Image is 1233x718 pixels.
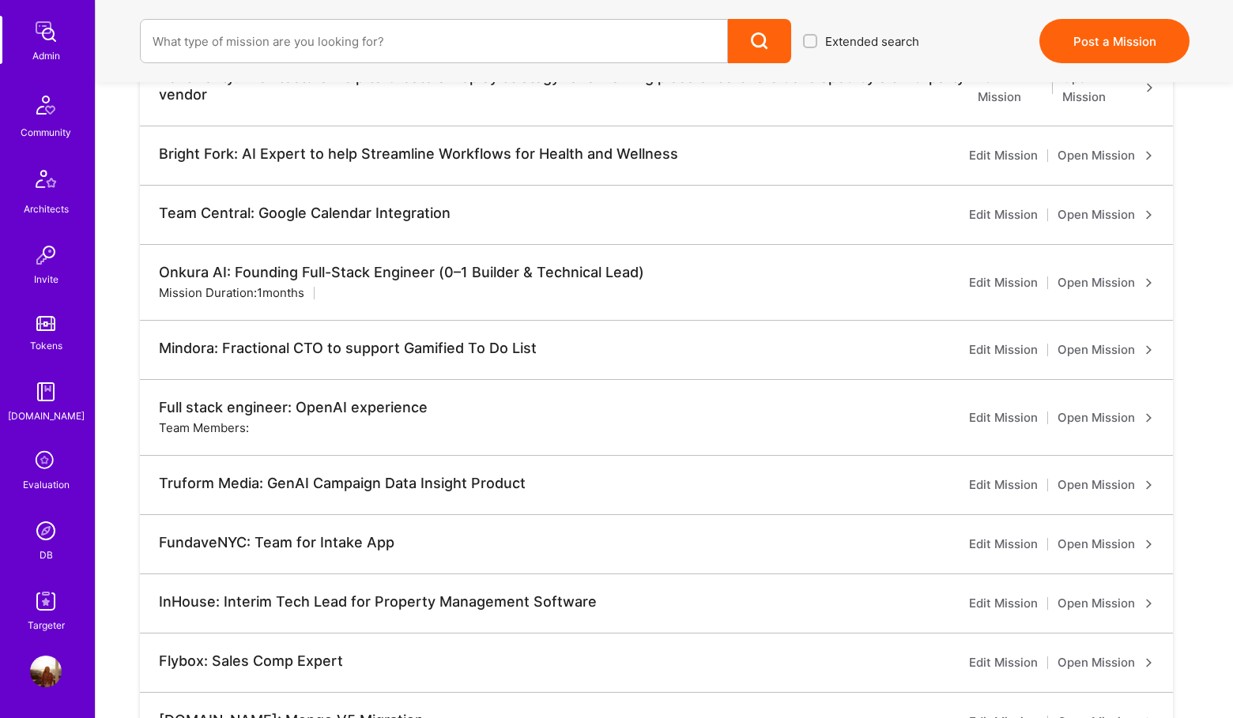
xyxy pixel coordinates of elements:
div: Onkura AI: Founding Full-Stack Engineer (0–1 Builder & Technical Lead) [159,264,644,281]
div: Tokens [30,337,62,354]
a: Edit Mission [969,273,1038,292]
i: icon SelectionTeam [31,446,61,476]
div: FundaveNYC: Team for Intake App [159,534,394,551]
i: icon ArrowRight [1144,658,1154,667]
a: Open Mission [1058,205,1154,224]
div: Architects [24,201,69,217]
a: Edit Mission [969,476,1038,494]
a: Open Mission [1062,69,1154,107]
i: icon ArrowRight [1144,210,1154,220]
span: Extended search [825,33,919,50]
a: Edit Mission [978,69,1043,107]
div: Mission Duration: 1 months [159,284,304,301]
input: What type of mission are you looking for? [153,21,715,62]
div: Truform Media: GenAI Campaign Data Insight Product [159,475,526,492]
i: icon Search [751,32,769,51]
a: Open Mission [1058,653,1154,672]
div: Team Members: [159,419,249,436]
img: guide book [30,376,62,408]
a: Edit Mission [969,205,1038,224]
div: Evaluation [23,476,70,493]
a: Open Mission [1058,146,1154,165]
img: tokens [36,316,55,331]
img: Community [27,86,65,124]
a: Edit Mission [969,408,1038,427]
div: Team Central: Google Calendar Integration [159,205,451,222]
a: User Avatar [26,656,66,687]
a: Edit Mission [969,340,1038,359]
i: icon ArrowRight [1144,599,1154,608]
img: Invite [30,239,62,271]
img: admin teamwork [30,16,62,47]
a: Edit Mission [969,146,1038,165]
div: Admin [32,47,60,64]
i: icon ArrowRight [1144,278,1154,288]
div: Bright Fork: AI Expert to help Streamline Workflows for Health and Wellness [159,145,678,163]
a: Edit Mission [969,653,1038,672]
i: icon ArrowRight [1145,83,1154,92]
a: Open Mission [1058,340,1154,359]
div: Full stack engineer: OpenAI experience [159,399,428,416]
img: User Avatar [30,656,62,687]
div: Invite [34,271,58,288]
i: icon ArrowRight [1144,345,1154,355]
a: Open Mission [1058,273,1154,292]
a: Edit Mission [969,535,1038,554]
i: icon ArrowRight [1144,151,1154,160]
div: Rent Parity: Architectural help to Create & Deploy strategy for a working piece of software devel... [159,69,978,103]
a: Edit Mission [969,594,1038,613]
i: icon ArrowRight [1144,413,1154,423]
div: Mindora: Fractional CTO to support Gamified To Do List [159,340,537,357]
div: [DOMAIN_NAME] [8,408,85,424]
img: Architects [27,163,65,201]
div: Targeter [28,617,65,633]
i: icon ArrowRight [1144,539,1154,549]
button: Post a Mission [1039,19,1190,63]
a: Open Mission [1058,408,1154,427]
div: DB [40,547,53,563]
div: Community [21,124,71,141]
div: InHouse: Interim Tech Lead for Property Management Software [159,593,597,611]
a: Open Mission [1058,535,1154,554]
img: Admin Search [30,515,62,547]
img: Skill Targeter [30,585,62,617]
div: Flybox: Sales Comp Expert [159,652,343,670]
i: icon ArrowRight [1144,480,1154,490]
a: Open Mission [1058,476,1154,494]
a: Open Mission [1058,594,1154,613]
